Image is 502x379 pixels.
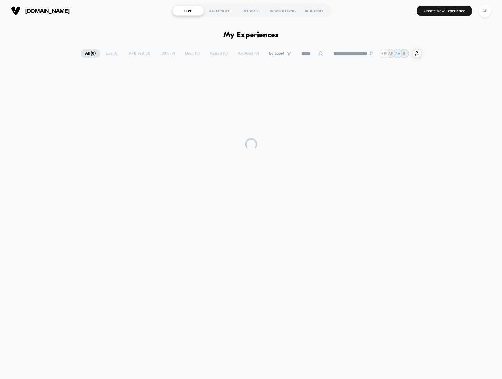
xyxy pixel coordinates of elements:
[395,51,400,56] p: AA
[369,51,373,55] img: end
[204,6,235,16] div: AUDIENCES
[388,51,393,56] p: AP
[9,6,72,16] button: [DOMAIN_NAME]
[11,6,20,15] img: Visually logo
[223,31,279,40] h1: My Experiences
[403,51,406,56] p: IL
[479,5,491,17] div: AP
[25,8,70,14] span: [DOMAIN_NAME]
[267,6,298,16] div: INSPIRATIONS
[417,6,472,16] button: Create New Experience
[477,5,493,17] button: AP
[172,6,204,16] div: LIVE
[269,51,284,56] span: By Label
[380,49,388,58] div: + 15
[235,6,267,16] div: REPORTS
[298,6,330,16] div: ACADEMY
[81,49,100,58] span: All ( 0 )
